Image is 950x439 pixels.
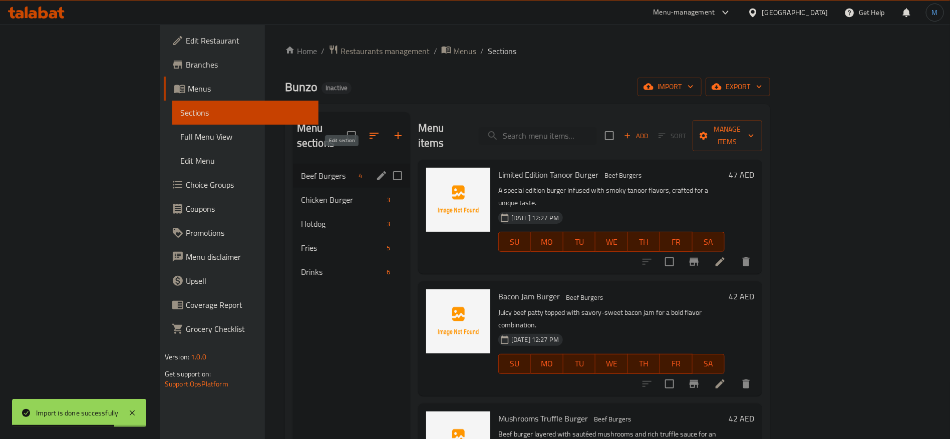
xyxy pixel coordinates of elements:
button: delete [734,250,758,274]
div: Inactive [322,82,352,94]
span: Select all sections [341,125,362,146]
span: Drinks [301,266,383,278]
a: Edit Restaurant [164,29,319,53]
a: Edit Menu [172,149,319,173]
button: SU [498,354,531,374]
button: Add section [386,124,410,148]
a: Coupons [164,197,319,221]
a: Branches [164,53,319,77]
a: Promotions [164,221,319,245]
span: 6 [383,267,394,277]
a: Grocery Checklist [164,317,319,341]
span: MO [535,356,559,371]
a: Support.OpsPlatform [165,377,228,390]
span: Version: [165,350,189,363]
button: Manage items [693,120,762,151]
div: Fries5 [293,236,410,260]
span: TH [632,235,656,249]
span: Edit Menu [180,155,310,167]
span: Branches [186,59,310,71]
span: Menu disclaimer [186,251,310,263]
span: Fries [301,242,383,254]
span: WE [599,235,623,249]
div: items [383,218,394,230]
span: Coverage Report [186,299,310,311]
span: Menus [188,83,310,95]
button: export [706,78,770,96]
a: Menus [164,77,319,101]
span: [DATE] 12:27 PM [507,213,563,223]
button: TU [563,354,595,374]
span: SU [503,235,527,249]
span: Full Menu View [180,131,310,143]
a: Restaurants management [329,45,430,58]
span: TU [567,356,591,371]
button: import [638,78,702,96]
div: Drinks6 [293,260,410,284]
span: TH [632,356,656,371]
button: TH [628,232,660,252]
span: import [646,81,694,93]
h2: Menu items [418,121,467,151]
span: export [714,81,762,93]
span: Add [622,130,650,142]
span: Sections [488,45,516,57]
nav: breadcrumb [285,45,770,58]
span: SA [697,235,721,249]
button: delete [734,372,758,396]
span: 5 [383,243,394,253]
span: SU [503,356,527,371]
span: Beef Burgers [301,170,355,182]
span: 1.0.0 [191,350,206,363]
button: MO [531,232,563,252]
span: Select section [599,125,620,146]
nav: Menu sections [293,160,410,288]
div: Menu-management [654,7,715,19]
span: [DATE] 12:27 PM [507,335,563,344]
div: [GEOGRAPHIC_DATA] [762,7,828,18]
div: Chicken Burger3 [293,188,410,212]
span: Add item [620,128,652,144]
div: Hotdog3 [293,212,410,236]
span: Limited Edition Tanoor Burger [498,167,598,182]
button: FR [660,354,692,374]
a: Edit menu item [714,378,726,390]
div: Beef Burgers [590,413,635,425]
span: Inactive [322,84,352,92]
span: 3 [383,219,394,229]
span: Coupons [186,203,310,215]
button: Branch-specific-item [682,250,706,274]
a: Upsell [164,269,319,293]
li: / [434,45,437,57]
span: Menus [453,45,476,57]
a: Choice Groups [164,173,319,197]
span: Beef Burgers [562,292,607,303]
li: / [480,45,484,57]
button: SA [693,232,725,252]
h6: 42 AED [729,289,754,303]
span: 3 [383,195,394,205]
div: items [383,242,394,254]
button: Branch-specific-item [682,372,706,396]
span: Beef Burgers [600,170,646,181]
div: Beef Burgers4edit [293,164,410,188]
span: FR [664,235,688,249]
button: Add [620,128,652,144]
button: FR [660,232,692,252]
span: Get support on: [165,367,211,380]
a: Menu disclaimer [164,245,319,269]
div: Beef Burgers [600,170,646,182]
p: A special edition burger infused with smoky tanoor flavors, crafted for a unique taste. [498,184,725,209]
button: SA [693,354,725,374]
button: SU [498,232,531,252]
a: Edit menu item [714,256,726,268]
span: Sections [180,107,310,119]
span: TU [567,235,591,249]
input: search [479,127,597,145]
h6: 47 AED [729,168,754,182]
li: / [321,45,325,57]
a: Sections [172,101,319,125]
span: 4 [355,171,366,181]
span: Beef Burgers [590,413,635,425]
